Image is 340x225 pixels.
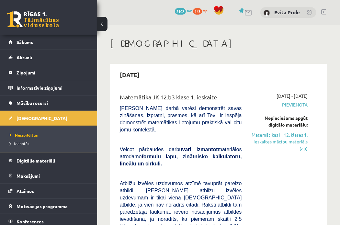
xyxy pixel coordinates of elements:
[8,96,89,110] a: Mācību resursi
[8,65,89,80] a: Ziņojumi
[7,11,59,28] a: Rīgas 1. Tālmācības vidusskola
[187,8,192,13] span: mP
[8,80,89,95] a: Informatīvie ziņojumi
[120,147,242,166] span: Veicot pārbaudes darbu materiālos atrodamo
[8,153,89,168] a: Digitālie materiāli
[17,65,89,80] legend: Ziņojumi
[120,154,242,166] b: formulu lapu, zinātnisko kalkulatoru, lineālu un cirkuli.
[252,115,308,128] div: Nepieciešams apgūt digitālo materiālu:
[8,184,89,198] a: Atzīmes
[17,115,67,121] span: [DEMOGRAPHIC_DATA]
[175,8,192,13] a: 2102 mP
[10,132,38,138] span: Neizpildītās
[8,35,89,50] a: Sākums
[120,93,242,105] div: Matemātika JK 12.b3 klase 1. ieskaite
[17,168,89,183] legend: Maksājumi
[252,131,308,152] a: Matemātikas I - 12. klases 1. ieskaites mācību materiāls (ab)
[113,67,146,82] h2: [DATE]
[10,141,91,146] a: Izlabotās
[203,8,207,13] span: xp
[182,147,218,152] b: vari izmantot
[10,132,91,138] a: Neizpildītās
[252,101,308,108] span: Pievienota
[17,158,55,163] span: Digitālie materiāli
[17,39,33,45] span: Sākums
[274,9,300,16] a: Evita Prole
[8,199,89,214] a: Motivācijas programma
[8,168,89,183] a: Maksājumi
[110,38,327,49] h1: [DEMOGRAPHIC_DATA]
[17,219,44,224] span: Konferences
[17,100,48,106] span: Mācību resursi
[17,188,34,194] span: Atzīmes
[193,8,202,15] span: 143
[17,54,32,60] span: Aktuāli
[8,50,89,65] a: Aktuāli
[8,111,89,126] a: [DEMOGRAPHIC_DATA]
[277,93,308,99] span: [DATE] - [DATE]
[10,141,29,146] span: Izlabotās
[193,8,210,13] a: 143 xp
[120,106,242,132] span: [PERSON_NAME] darbā varēsi demonstrēt savas zināšanas, izpratni, prasmes, kā arī Tev ir iespēja d...
[264,10,270,16] img: Evita Prole
[17,203,68,209] span: Motivācijas programma
[17,80,89,95] legend: Informatīvie ziņojumi
[175,8,186,15] span: 2102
